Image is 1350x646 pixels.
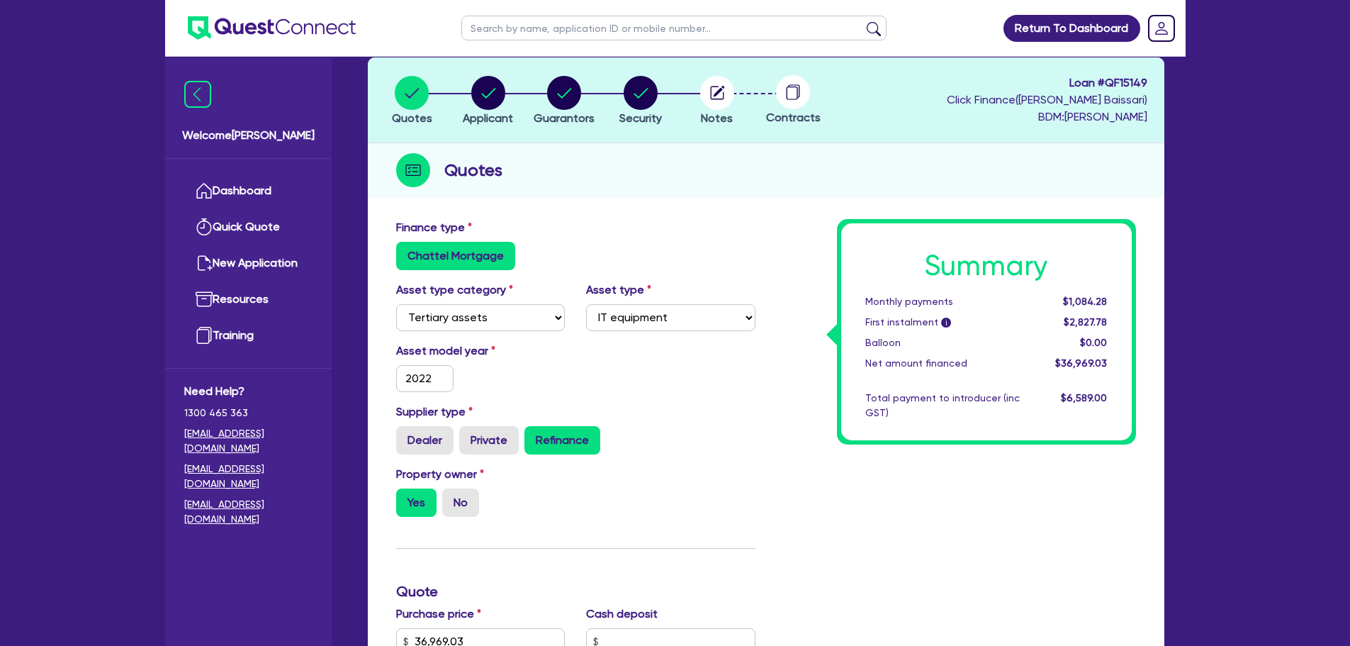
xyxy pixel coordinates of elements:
[391,75,433,128] button: Quotes
[444,157,502,183] h2: Quotes
[182,127,315,144] span: Welcome [PERSON_NAME]
[396,426,454,455] label: Dealer
[855,294,1030,309] div: Monthly payments
[865,249,1108,283] h1: Summary
[396,606,481,623] label: Purchase price
[619,111,662,125] span: Security
[396,153,430,187] img: step-icon
[196,291,213,308] img: resources
[184,426,313,456] a: [EMAIL_ADDRESS][DOMAIN_NAME]
[1064,316,1107,328] span: $2,827.78
[1143,10,1180,47] a: Dropdown toggle
[1003,15,1140,42] a: Return To Dashboard
[396,219,472,236] label: Finance type
[855,315,1030,330] div: First instalment
[184,406,313,421] span: 1300 465 363
[947,108,1147,126] span: BDM: [PERSON_NAME]
[586,282,651,299] label: Asset type
[524,426,600,455] label: Refinance
[766,111,821,124] span: Contracts
[1055,357,1107,369] span: $36,969.03
[184,318,313,354] a: Training
[184,173,313,209] a: Dashboard
[396,242,515,270] label: Chattel Mortgage
[461,16,887,40] input: Search by name, application ID or mobile number...
[196,327,213,344] img: training
[855,391,1030,421] div: Total payment to introducer (inc GST)
[534,111,595,125] span: Guarantors
[396,489,437,517] label: Yes
[1080,337,1107,348] span: $0.00
[396,282,513,299] label: Asset type category
[396,466,484,483] label: Property owner
[184,497,313,527] a: [EMAIL_ADDRESS][DOMAIN_NAME]
[855,356,1030,371] div: Net amount financed
[947,93,1147,106] span: Click Finance ( [PERSON_NAME] Baissari )
[947,74,1147,91] span: Loan # QF15149
[184,462,313,491] a: [EMAIL_ADDRESS][DOMAIN_NAME]
[699,75,735,128] button: Notes
[392,111,432,125] span: Quotes
[1061,392,1107,403] span: $6,589.00
[188,16,356,40] img: quest-connect-logo-blue
[463,111,513,125] span: Applicant
[184,81,211,108] img: icon-menu-close
[386,343,576,360] label: Asset model year
[701,111,733,125] span: Notes
[619,75,663,128] button: Security
[184,209,313,245] a: Quick Quote
[396,583,755,600] h3: Quote
[459,426,519,455] label: Private
[184,383,313,400] span: Need Help?
[184,282,313,318] a: Resources
[442,489,479,517] label: No
[1063,296,1107,307] span: $1,084.28
[586,606,658,623] label: Cash deposit
[533,75,595,128] button: Guarantors
[196,218,213,235] img: quick-quote
[396,403,473,421] label: Supplier type
[855,335,1030,350] div: Balloon
[941,318,951,328] span: i
[196,255,213,272] img: new-application
[462,75,514,128] button: Applicant
[184,245,313,282] a: New Application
